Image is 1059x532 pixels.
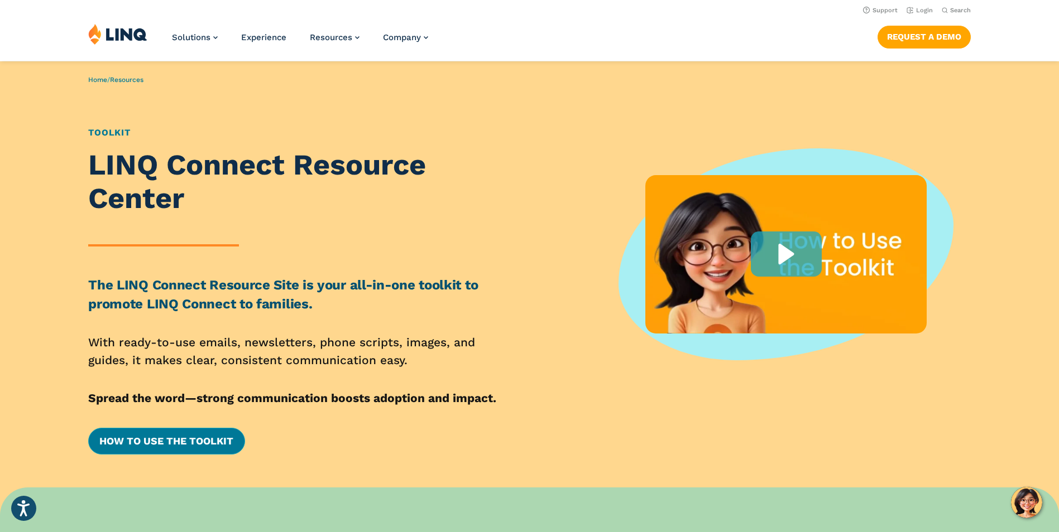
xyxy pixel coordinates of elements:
[878,23,971,48] nav: Button Navigation
[172,32,218,42] a: Solutions
[907,7,933,14] a: Login
[751,231,822,277] div: Play
[172,23,428,60] nav: Primary Navigation
[88,76,107,84] a: Home
[863,7,898,14] a: Support
[172,32,210,42] span: Solutions
[110,76,143,84] a: Resources
[942,6,971,14] button: Open Search Bar
[88,428,245,454] a: How to Use the Toolkit
[88,148,516,215] h1: LINQ Connect Resource Center
[950,7,971,14] span: Search
[310,32,352,42] span: Resources
[383,32,428,42] a: Company
[383,32,421,42] span: Company
[241,32,286,42] a: Experience
[310,32,360,42] a: Resources
[88,127,131,138] a: Toolkit
[878,26,971,48] a: Request a Demo
[88,333,516,369] p: With ready-to-use emails, newsletters, phone scripts, images, and guides, it makes clear, consist...
[88,277,478,312] strong: The LINQ Connect Resource Site is your all-in-one toolkit to promote LINQ Connect to families.
[1011,487,1042,518] button: Hello, have a question? Let’s chat.
[88,23,147,45] img: LINQ | K‑12 Software
[88,391,496,405] strong: Spread the word—strong communication boosts adoption and impact.
[88,76,143,84] span: /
